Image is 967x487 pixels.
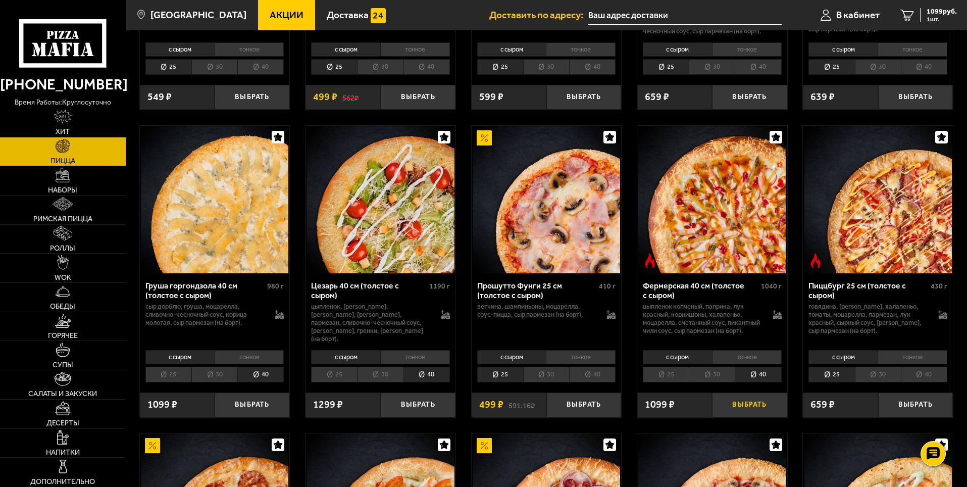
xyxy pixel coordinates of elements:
span: Супы [53,361,73,368]
li: 30 [689,59,735,75]
span: Роллы [50,245,75,252]
span: 549 ₽ [147,92,172,102]
li: тонкое [380,350,450,364]
li: 40 [735,59,781,75]
li: с сыром [808,350,878,364]
li: с сыром [145,42,215,57]
li: тонкое [215,350,284,364]
img: Акционный [477,130,492,145]
button: Выбрать [381,393,455,417]
button: Выбрать [712,85,787,110]
button: Выбрать [215,85,289,110]
img: Фермерская 40 см (толстое с сыром) [638,126,786,273]
input: Ваш адрес доставки [588,6,782,25]
p: цыпленок копченый, паприка, лук красный, корнишоны, халапеньо, моцарелла, сметанный соус, пикантн... [643,303,762,335]
li: тонкое [546,350,616,364]
img: Прошутто Фунги 25 см (толстое с сыром) [473,126,620,273]
span: Доставка [327,10,369,20]
span: Обеды [50,303,75,310]
img: Острое блюдо [642,253,657,268]
span: Акции [270,10,303,20]
span: 1 шт. [927,16,957,22]
li: 25 [145,59,191,75]
span: 499 ₽ [479,400,503,410]
span: Римская пицца [33,215,92,222]
li: с сыром [477,350,546,364]
li: 25 [477,367,523,382]
li: 30 [689,367,735,382]
span: Наборы [48,186,77,193]
s: 562 ₽ [342,92,359,102]
span: 1299 ₽ [313,400,343,410]
li: тонкое [712,350,782,364]
span: 430 г [931,282,947,290]
span: 499 ₽ [313,92,337,102]
div: Груша горгондзола 40 см (толстое с сыром) [145,281,265,300]
span: Дополнительно [30,478,95,485]
li: 40 [403,59,450,75]
img: Груша горгондзола 40 см (толстое с сыром) [141,126,288,273]
span: [GEOGRAPHIC_DATA] [150,10,246,20]
span: 599 ₽ [479,92,503,102]
li: с сыром [643,42,712,57]
li: с сыром [311,42,380,57]
li: 25 [643,367,689,382]
p: говядина, [PERSON_NAME], халапеньо, томаты, моцарелла, пармезан, лук красный, сырный соус, [PERSO... [808,303,928,335]
li: 30 [523,59,569,75]
a: Цезарь 40 см (толстое с сыром) [306,126,455,273]
span: Пицца [50,157,75,164]
li: с сыром [145,350,215,364]
span: WOK [55,274,71,281]
a: Острое блюдоФермерская 40 см (толстое с сыром) [637,126,787,273]
p: сыр дорблю, груша, моцарелла, сливочно-чесночный соус, корица молотая, сыр пармезан (на борт). [145,303,265,327]
img: Акционный [477,438,492,453]
p: цыпленок, [PERSON_NAME], [PERSON_NAME], [PERSON_NAME], пармезан, сливочно-чесночный соус, [PERSON... [311,303,431,343]
span: Доставить по адресу: [489,10,588,20]
li: тонкое [712,42,782,57]
li: с сыром [477,42,546,57]
li: 40 [403,367,450,382]
li: 25 [311,59,357,75]
button: Выбрать [546,393,621,417]
div: Пиццбург 25 см (толстое с сыром) [808,281,928,300]
li: 30 [191,367,237,382]
li: 30 [523,367,569,382]
li: 30 [357,367,403,382]
li: 40 [901,367,947,382]
span: В кабинет [836,10,880,20]
span: 980 г [267,282,284,290]
span: 659 ₽ [645,92,669,102]
span: 659 ₽ [810,400,835,410]
span: 1099 ₽ [147,400,177,410]
span: Горячее [48,332,78,339]
button: Выбрать [215,393,289,417]
li: с сыром [311,350,380,364]
img: Пиццбург 25 см (толстое с сыром) [804,126,952,273]
div: Цезарь 40 см (толстое с сыром) [311,281,427,300]
img: Акционный [145,438,160,453]
li: 25 [808,367,854,382]
span: 410 г [599,282,616,290]
li: 40 [237,367,284,382]
li: 30 [855,59,901,75]
button: Выбрать [878,393,953,417]
span: 1190 г [429,282,450,290]
span: Салаты и закуски [28,390,97,397]
li: тонкое [878,42,947,57]
li: с сыром [808,42,878,57]
li: 25 [311,367,357,382]
a: АкционныйПрошутто Фунги 25 см (толстое с сыром) [472,126,622,273]
a: Груша горгондзола 40 см (толстое с сыром) [140,126,290,273]
li: 25 [643,59,689,75]
img: Цезарь 40 см (толстое с сыром) [307,126,454,273]
li: 40 [569,367,616,382]
span: Десерты [46,419,79,426]
li: тонкое [215,42,284,57]
li: 40 [735,367,781,382]
button: Выбрать [381,85,455,110]
li: 25 [145,367,191,382]
span: 1040 г [761,282,782,290]
button: Выбрать [712,393,787,417]
li: 30 [357,59,403,75]
li: тонкое [546,42,616,57]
